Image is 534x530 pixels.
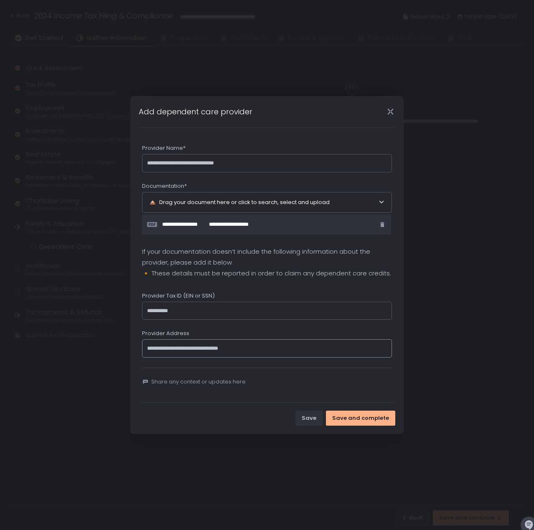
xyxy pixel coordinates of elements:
[142,246,392,279] p: If your documentation doesn’t include the following information about the provider, please add it...
[142,182,187,190] span: Documentation*
[142,144,186,152] span: Provider Name*
[142,292,215,300] span: Provider Tax ID (EIN or SSN)
[151,378,246,386] span: Share any context or updates here
[295,411,323,426] button: Save
[142,330,189,337] span: Provider Address
[377,107,404,116] div: Close
[326,411,395,426] button: Save and complete
[139,106,252,117] h1: Add dependent care provider
[332,414,389,422] div: Save and complete
[302,414,316,422] div: Save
